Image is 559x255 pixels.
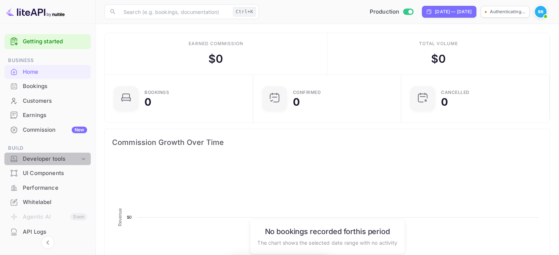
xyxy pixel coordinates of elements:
[23,184,87,192] div: Performance
[23,126,87,134] div: Commission
[257,227,397,236] h6: No bookings recorded for this period
[4,108,91,122] a: Earnings
[4,108,91,123] div: Earnings
[4,144,91,152] span: Build
[119,4,230,19] input: Search (e.g. bookings, documentation)
[144,97,151,107] div: 0
[293,97,300,107] div: 0
[189,40,243,47] div: Earned commission
[4,195,91,210] div: Whitelabel
[6,6,65,18] img: LiteAPI logo
[4,225,91,238] a: API Logs
[441,97,448,107] div: 0
[4,153,91,165] div: Developer tools
[257,238,397,246] p: The chart shows the selected date range with no activity
[72,127,87,133] div: New
[4,181,91,194] a: Performance
[435,8,472,15] div: [DATE] — [DATE]
[23,198,87,207] div: Whitelabel
[127,215,132,219] text: $0
[112,136,542,148] span: Commission Growth Over Time
[4,166,91,181] div: UI Components
[4,195,91,209] a: Whitelabel
[4,79,91,93] a: Bookings
[23,68,87,76] div: Home
[233,7,256,17] div: Ctrl+K
[4,94,91,108] a: Customers
[23,97,87,105] div: Customers
[4,65,91,79] a: Home
[41,236,54,249] button: Collapse navigation
[23,37,87,46] a: Getting started
[23,169,87,178] div: UI Components
[4,34,91,49] div: Getting started
[118,208,123,226] text: Revenue
[490,8,526,15] p: Authenticating...
[144,90,169,95] div: Bookings
[367,8,416,16] div: Switch to Sandbox mode
[431,51,446,67] div: $ 0
[370,8,399,16] span: Production
[441,90,470,95] div: CANCELLED
[419,40,458,47] div: Total volume
[208,51,223,67] div: $ 0
[23,111,87,120] div: Earnings
[293,90,321,95] div: Confirmed
[4,166,91,180] a: UI Components
[4,123,91,136] a: CommissionNew
[4,79,91,94] div: Bookings
[535,6,547,18] img: Shovan Samanta
[4,57,91,65] span: Business
[23,82,87,91] div: Bookings
[23,155,80,163] div: Developer tools
[23,228,87,236] div: API Logs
